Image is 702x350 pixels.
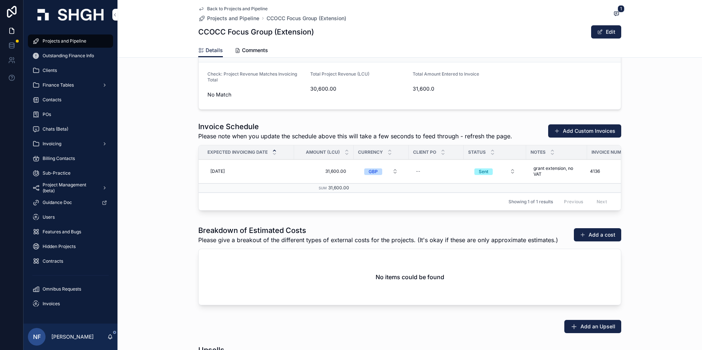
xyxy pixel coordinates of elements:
[531,149,546,155] span: Notes
[28,297,113,310] a: Invoices
[43,286,81,292] span: Omnibus Requests
[358,165,404,178] button: Select Button
[28,79,113,92] a: Finance Tables
[28,240,113,253] a: Hidden Projects
[43,82,74,88] span: Finance Tables
[43,182,96,194] span: Project Management (beta)
[28,196,113,209] a: Guidance Doc
[413,85,510,92] span: 31,600.0
[198,27,314,37] h1: CCOCC Focus Group (Extension)
[413,149,436,155] span: Client PO
[28,34,113,48] a: Projects and Pipeline
[198,132,512,141] span: Please note when you update the schedule above this will take a few seconds to feed through - ref...
[28,49,113,62] a: Outstanding Finance Info
[548,124,621,138] button: Add Custom Invoices
[23,29,117,320] div: scrollable content
[43,156,75,161] span: Billing Contacts
[43,97,61,103] span: Contacts
[468,149,486,155] span: Status
[28,167,113,180] a: Sub-Practice
[28,225,113,238] a: Features and Bugs
[43,200,72,205] span: Guidance Doc
[310,71,369,77] span: Total Project Revenue (LCU)
[28,152,113,165] a: Billing Contacts
[591,149,630,155] span: Invoice Number
[612,10,621,19] button: 1
[33,332,41,341] span: NF
[198,44,223,58] a: Details
[206,47,223,54] span: Details
[509,199,553,205] span: Showing 1 of 1 results
[267,15,346,22] a: CCOCC Focus Group (Extension)
[28,93,113,106] a: Contacts
[43,229,81,235] span: Features and Bugs
[28,137,113,150] a: Invoicing
[376,273,444,281] h2: No items could be found
[28,108,113,121] a: POs
[51,333,94,340] p: [PERSON_NAME]
[328,185,349,190] span: 31,600.00
[207,71,297,83] span: Check: Project Revenue Matches Invoicing Total
[28,123,113,136] a: Chats (Beta)
[533,165,580,177] span: grant extension, no VAT
[207,91,304,98] span: No Match
[28,211,113,224] a: Users
[235,44,268,58] a: Comments
[306,149,340,155] span: Amount (LCU)
[319,186,327,190] small: Sum
[28,282,113,296] a: Omnibus Requests
[242,47,268,54] span: Comments
[468,165,521,178] button: Select Button
[28,64,113,77] a: Clients
[210,168,225,174] span: [DATE]
[43,53,94,59] span: Outstanding Finance Info
[590,168,600,174] span: 4136
[43,141,61,147] span: Invoicing
[43,301,60,307] span: Invoices
[198,121,512,132] h1: Invoice Schedule
[43,258,63,264] span: Contracts
[207,6,268,12] span: Back to Projects and Pipeline
[416,168,420,174] div: --
[207,149,268,155] span: Expected Invoicing Date
[369,168,378,175] div: GBP
[198,6,268,12] a: Back to Projects and Pipeline
[564,320,621,333] button: Add an Upsell
[310,85,407,92] span: 30,600.00
[43,214,55,220] span: Users
[574,228,621,241] button: Add a cost
[28,255,113,268] a: Contracts
[479,168,488,175] div: Sent
[358,149,383,155] span: Currency
[37,9,104,21] img: App logo
[198,15,259,22] a: Projects and Pipeline
[198,225,558,236] h1: Breakdown of Estimated Costs
[28,181,113,194] a: Project Management (beta)
[413,71,479,77] span: Total Amount Entered to Invoice
[43,112,51,117] span: POs
[43,38,86,44] span: Projects and Pipeline
[43,126,68,132] span: Chats (Beta)
[591,25,621,39] button: Edit
[198,236,558,244] span: Please give a breakout of the different types of external costs for the projects. (It's okay if t...
[618,5,625,12] span: 1
[580,323,615,330] span: Add an Upsell
[43,244,76,249] span: Hidden Projects
[43,68,57,73] span: Clients
[43,170,70,176] span: Sub-Practice
[301,168,346,174] span: 31,600.00
[207,15,259,22] span: Projects and Pipeline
